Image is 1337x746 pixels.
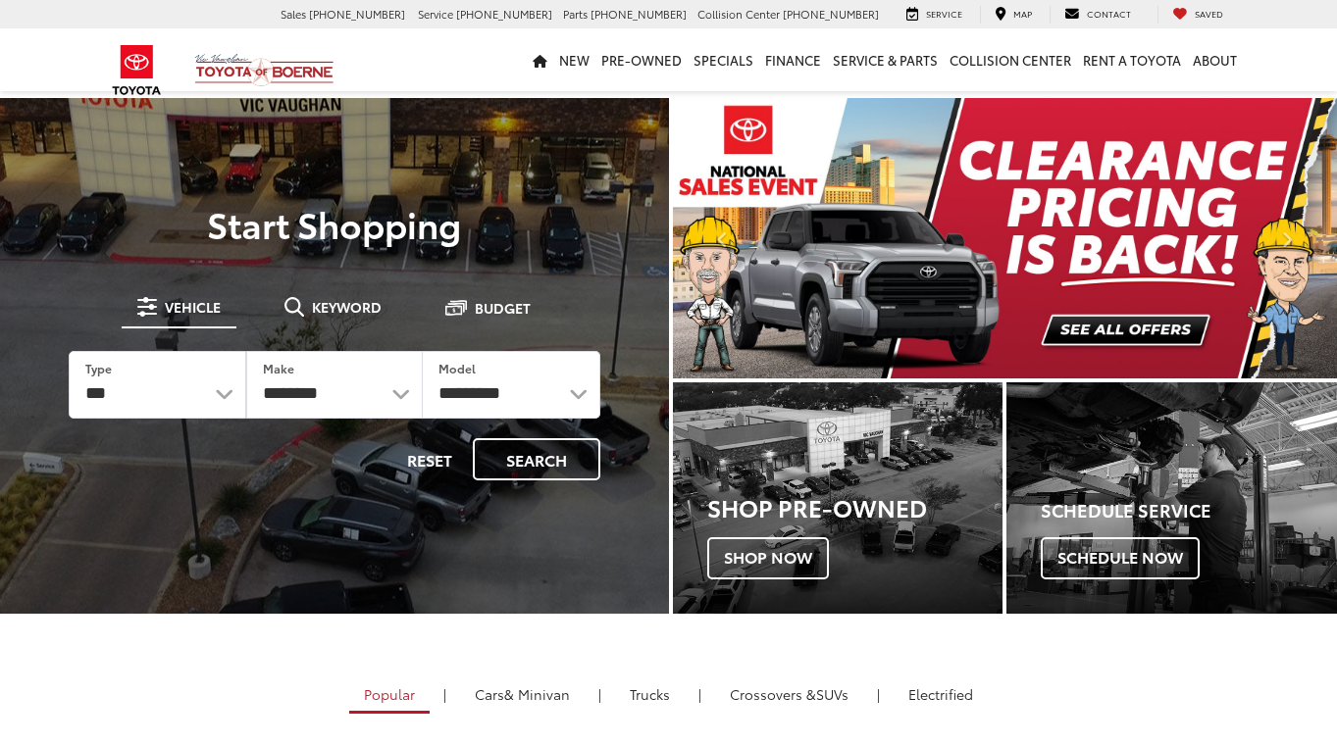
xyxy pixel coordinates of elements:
a: Popular [349,677,430,714]
button: Click to view next picture. [1237,137,1337,339]
a: Trucks [615,677,685,711]
img: Toyota [100,38,174,102]
span: & Minivan [504,684,570,704]
span: Parts [563,6,588,22]
span: Crossovers & [730,684,816,704]
a: SUVs [715,677,863,711]
li: | [872,684,885,704]
a: Cars [460,677,585,711]
span: Schedule Now [1041,537,1200,578]
span: Shop Now [707,537,829,578]
span: Sales [281,6,306,22]
label: Make [263,360,294,376]
span: Contact [1087,7,1131,20]
span: [PHONE_NUMBER] [456,6,552,22]
li: | [438,684,451,704]
h4: Schedule Service [1041,501,1337,521]
span: Keyword [312,300,382,314]
a: Specials [688,28,759,91]
a: Service [892,6,977,24]
a: Finance [759,28,827,91]
span: [PHONE_NUMBER] [783,6,879,22]
span: [PHONE_NUMBER] [309,6,405,22]
label: Model [438,360,476,376]
a: About [1187,28,1243,91]
div: Toyota [673,382,1003,614]
a: Shop Pre-Owned Shop Now [673,382,1003,614]
span: Service [418,6,453,22]
a: Schedule Service Schedule Now [1006,382,1337,614]
label: Type [85,360,112,376]
a: Contact [1050,6,1146,24]
li: | [694,684,706,704]
button: Click to view previous picture. [673,137,773,339]
span: Budget [475,301,531,315]
div: Toyota [1006,382,1337,614]
a: Pre-Owned [595,28,688,91]
a: Service & Parts: Opens in a new tab [827,28,944,91]
span: Map [1013,7,1032,20]
a: Rent a Toyota [1077,28,1187,91]
p: Start Shopping [41,204,628,243]
img: Vic Vaughan Toyota of Boerne [194,53,334,87]
a: Home [527,28,553,91]
a: New [553,28,595,91]
a: Collision Center [944,28,1077,91]
button: Reset [390,438,469,480]
span: Service [926,7,962,20]
h3: Shop Pre-Owned [707,494,1003,520]
span: [PHONE_NUMBER] [591,6,687,22]
a: My Saved Vehicles [1157,6,1238,24]
li: | [593,684,606,704]
span: Vehicle [165,300,221,314]
span: Saved [1195,7,1223,20]
a: Electrified [894,677,988,711]
a: Map [980,6,1047,24]
span: Collision Center [697,6,780,22]
button: Search [473,438,600,480]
